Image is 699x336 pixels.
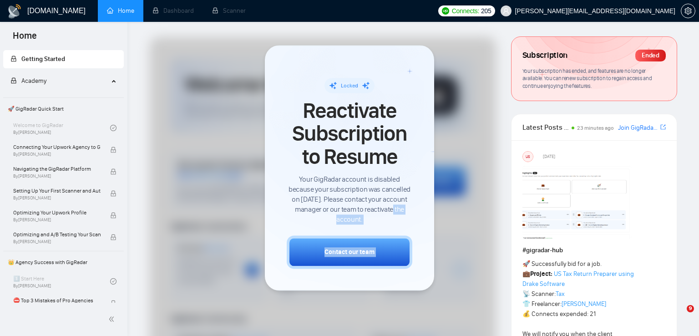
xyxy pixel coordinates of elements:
[4,100,123,118] span: 🚀 GigRadar Quick Start
[324,248,375,257] div: Contact our team
[13,143,101,152] span: Connecting Your Upwork Agency to GigRadar
[21,77,46,85] span: Academy
[110,168,116,175] span: lock
[5,29,44,48] span: Home
[13,164,101,173] span: Navigating the GigRadar Platform
[13,152,101,157] span: By [PERSON_NAME]
[287,236,412,269] button: Contact our team
[10,77,17,84] span: lock
[522,122,569,133] span: Latest Posts from the GigRadar Community
[110,300,116,306] span: lock
[13,296,101,305] span: ⛔ Top 3 Mistakes of Pro Agencies
[341,82,358,89] span: Locked
[108,315,117,324] span: double-left
[13,208,101,217] span: Optimizing Your Upwork Profile
[452,6,479,16] span: Connects:
[660,123,666,131] span: export
[668,305,690,327] iframe: Intercom live chat
[618,123,658,133] a: Join GigRadar Slack Community
[681,4,695,18] button: setting
[110,234,116,240] span: lock
[13,195,101,201] span: By [PERSON_NAME]
[523,152,533,162] div: US
[517,248,699,311] iframe: Intercom notifications повідомлення
[10,77,46,85] span: Academy
[3,50,124,68] li: Getting Started
[522,67,652,89] span: Your subscription has ended, and features are no longer available. You can renew subscription to ...
[13,173,101,179] span: By [PERSON_NAME]
[110,190,116,197] span: lock
[522,48,567,63] span: Subscription
[442,7,449,15] img: upwork-logo.png
[681,7,695,15] a: setting
[107,7,134,15] a: homeHome
[481,6,491,16] span: 205
[522,166,632,239] img: F09354QB7SM-image.png
[13,239,101,244] span: By [PERSON_NAME]
[635,50,666,61] div: Ended
[503,8,509,14] span: user
[110,278,116,285] span: check-circle
[110,125,116,131] span: check-circle
[110,147,116,153] span: lock
[287,99,412,168] span: Reactivate Subscription to Resume
[687,305,694,312] span: 9
[13,230,101,239] span: Optimizing and A/B Testing Your Scanner for Better Results
[522,245,666,255] h1: # gigradar-hub
[577,125,614,131] span: 23 minutes ago
[21,55,65,63] span: Getting Started
[660,123,666,132] a: export
[13,186,101,195] span: Setting Up Your First Scanner and Auto-Bidder
[7,4,22,19] img: logo
[10,56,17,62] span: lock
[13,217,101,223] span: By [PERSON_NAME]
[543,153,555,161] span: [DATE]
[110,212,116,219] span: lock
[4,253,123,271] span: 👑 Agency Success with GigRadar
[287,175,412,225] span: Your GigRadar account is disabled because your subscription was cancelled on [DATE]. Please conta...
